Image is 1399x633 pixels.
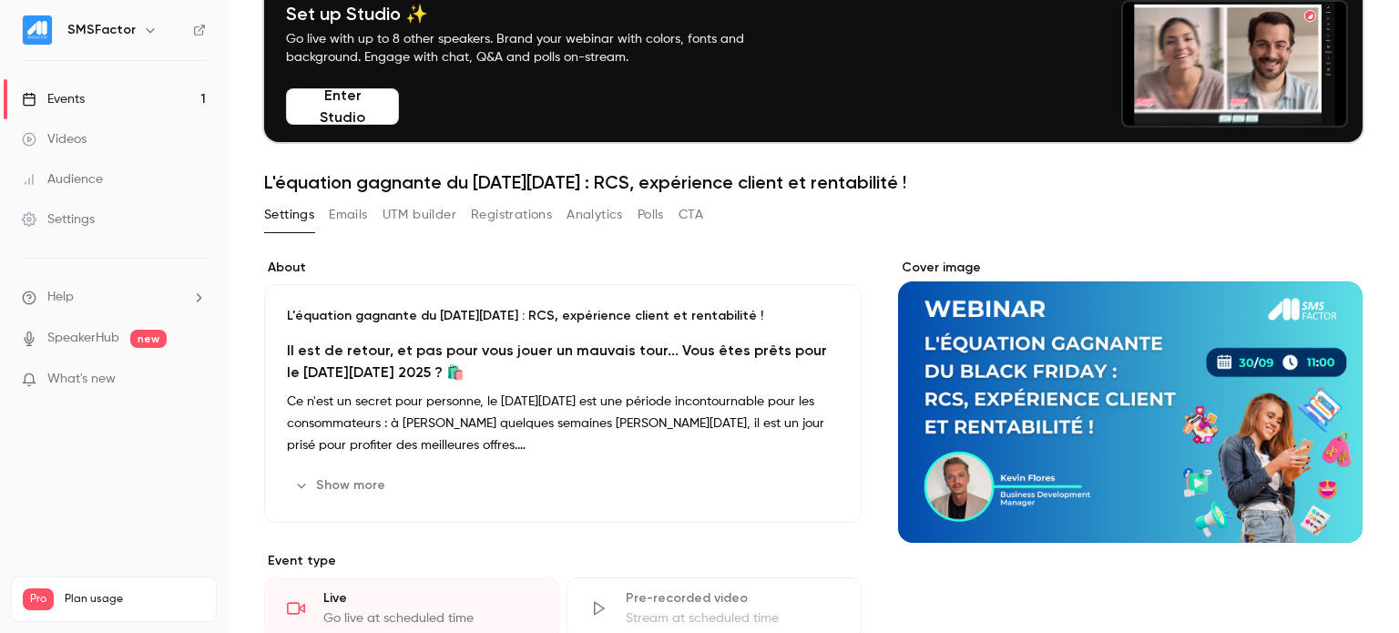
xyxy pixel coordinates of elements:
button: Polls [638,200,664,230]
p: Go live with up to 8 other speakers. Brand your webinar with colors, fonts and background. Engage... [286,30,787,66]
span: Plan usage [65,592,205,607]
span: Pro [23,588,54,610]
label: Cover image [898,259,1363,277]
span: Help [47,288,74,307]
div: Stream at scheduled time [626,609,839,628]
div: Videos [22,130,87,148]
div: Events [22,90,85,108]
button: Show more [287,471,396,500]
button: Enter Studio [286,88,399,125]
button: Analytics [567,200,623,230]
span: new [130,330,167,348]
h2: Il est de retour, et pas pour vous jouer un mauvais tour... Vous êtes prêts pour le [DATE][DATE] ... [287,340,839,383]
button: CTA [679,200,703,230]
button: Emails [329,200,367,230]
a: SpeakerHub [47,329,119,348]
p: L'équation gagnante du [DATE][DATE] : RCS, expérience client et rentabilité ! [287,307,839,325]
p: Event type [264,552,862,570]
h1: L'équation gagnante du [DATE][DATE] : RCS, expérience client et rentabilité ! [264,171,1363,193]
iframe: Noticeable Trigger [184,372,206,388]
div: Audience [22,170,103,189]
section: Cover image [898,259,1363,543]
button: Settings [264,200,314,230]
p: Ce n'est un secret pour personne, le [DATE][DATE] est une période incontournable pour les consomm... [287,391,839,456]
div: Pre-recorded video [626,589,839,607]
div: Settings [22,210,95,229]
div: Live [323,589,536,607]
button: Registrations [471,200,552,230]
label: About [264,259,862,277]
button: UTM builder [383,200,456,230]
li: help-dropdown-opener [22,288,206,307]
div: Go live at scheduled time [323,609,536,628]
img: SMSFactor [23,15,52,45]
span: What's new [47,370,116,389]
h6: SMSFactor [67,21,136,39]
h4: Set up Studio ✨ [286,3,787,25]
